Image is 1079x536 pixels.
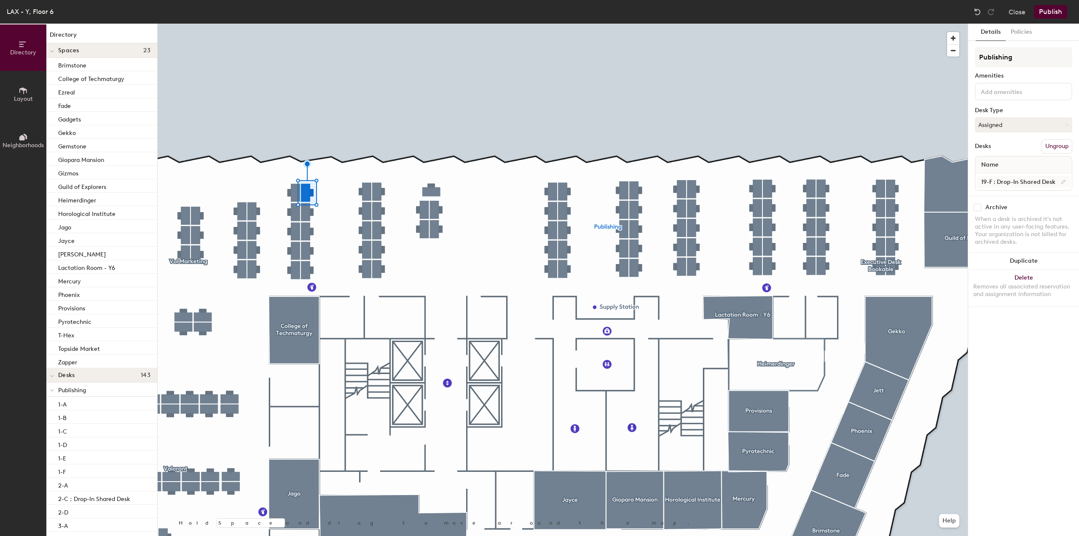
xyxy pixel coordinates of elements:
[58,262,115,272] p: Lactation Room - Y6
[58,506,68,516] p: 2-D
[58,439,67,449] p: 1-D
[58,453,66,462] p: 1-E
[58,194,96,204] p: Heimerdinger
[3,142,44,149] span: Neighborhoods
[58,47,79,54] span: Spaces
[58,208,115,218] p: Horological Institute
[977,157,1003,172] span: Name
[968,253,1079,269] button: Duplicate
[975,73,1072,79] div: Amenities
[58,221,71,231] p: Jago
[973,8,982,16] img: Undo
[58,248,106,258] p: [PERSON_NAME]
[58,356,77,366] p: Zapper
[10,49,36,56] span: Directory
[58,466,66,476] p: 1-F
[58,479,68,489] p: 2-A
[58,399,67,408] p: 1-A
[58,520,68,530] p: 3-A
[58,275,81,285] p: Mercury
[975,215,1072,246] div: When a desk is archived it's not active in any user-facing features. Your organization is not bil...
[58,372,75,379] span: Desks
[46,30,157,43] h1: Directory
[975,117,1072,132] button: Assigned
[973,283,1074,298] div: Removes all associated reservation and assignment information
[58,140,86,150] p: Gemstone
[143,47,150,54] span: 23
[58,100,71,110] p: Fade
[1034,5,1067,19] button: Publish
[987,8,995,16] img: Redo
[58,73,124,83] p: College of Techmaturgy
[58,426,67,435] p: 1-C
[141,372,150,379] span: 143
[976,24,1006,41] button: Details
[939,514,959,528] button: Help
[979,86,1055,96] input: Add amenities
[968,269,1079,307] button: DeleteRemoves all associated reservation and assignment information
[58,316,91,326] p: Pyrotechnic
[58,167,78,177] p: Gizmos
[58,127,76,137] p: Gekko
[58,387,86,394] span: Publishing
[58,412,67,422] p: 1-B
[58,343,100,353] p: Topside Market
[14,95,33,102] span: Layout
[1041,139,1072,154] button: Ungroup
[58,302,85,312] p: Provisions
[985,204,1007,211] div: Archive
[58,329,74,339] p: T-Hex
[58,181,106,191] p: Guild of Explorers
[1009,5,1025,19] button: Close
[58,289,80,299] p: Phoenix
[58,86,75,96] p: Ezreal
[58,59,86,69] p: Brimstone
[58,113,81,123] p: Gadgets
[7,6,54,17] div: LAX - Y, Floor 6
[58,154,104,164] p: Giopara Mansion
[977,176,1070,188] input: Unnamed desk
[975,143,991,150] div: Desks
[975,107,1072,114] div: Desk Type
[58,235,75,245] p: Jayce
[1006,24,1037,41] button: Policies
[58,493,130,503] p: 2-C : Drop-In Shared Desk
